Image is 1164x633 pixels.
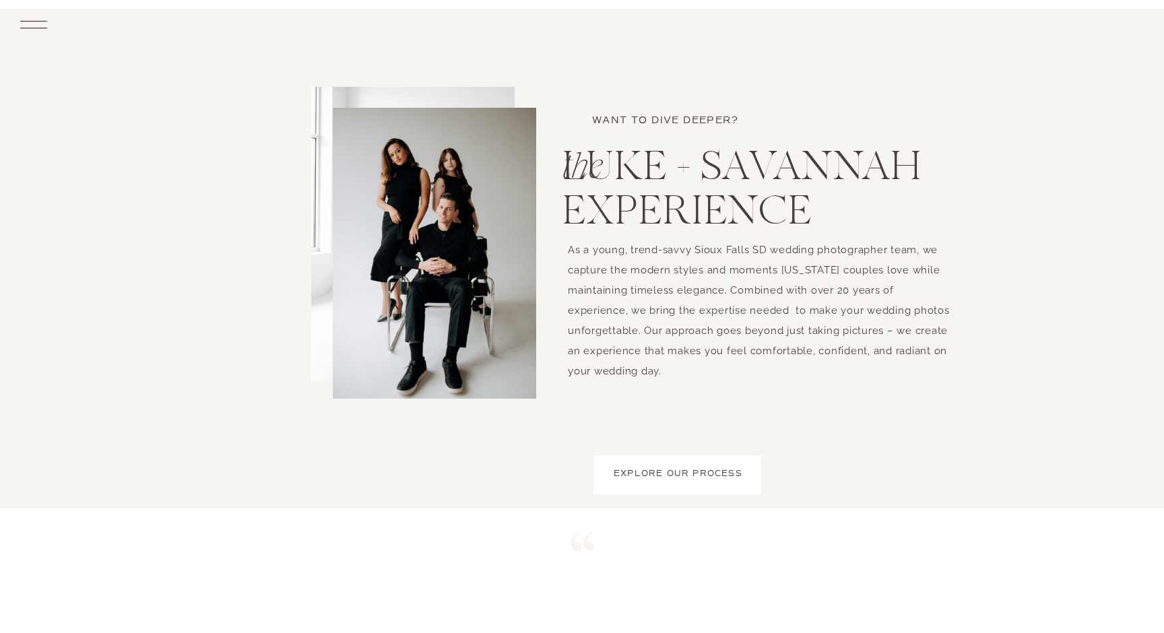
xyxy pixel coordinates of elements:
a: WANT TO DIVE DEEPER? [592,113,781,131]
a: As a young, trend-savvy Sioux Falls SD wedding photographer team, we capture the modern styles an... [568,240,955,395]
a: Luke + Savannah EXPERIENCE [562,147,1000,210]
a: EXPLORE OUR PROCESS [613,468,743,481]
